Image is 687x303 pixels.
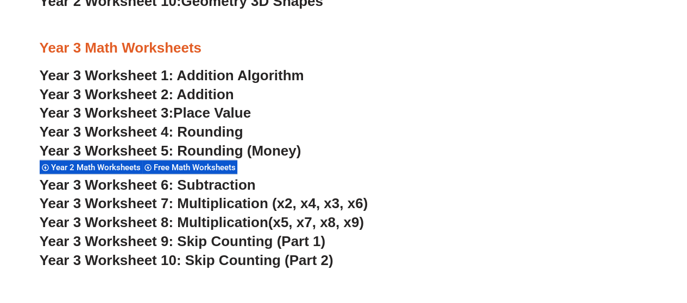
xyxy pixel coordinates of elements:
div: Year 2 Math Worksheets [40,160,142,175]
span: Free Math Worksheets [154,163,239,172]
a: Year 3 Worksheet 4: Rounding [40,124,243,140]
span: Year 2 Math Worksheets [51,163,144,172]
a: Year 3 Worksheet 6: Subtraction [40,177,256,193]
span: Year 3 Worksheet 8: Multiplication [40,214,268,230]
span: Place Value [173,105,251,121]
a: Year 3 Worksheet 2: Addition [40,86,234,102]
a: Year 3 Worksheet 5: Rounding (Money) [40,143,301,159]
a: Year 3 Worksheet 10: Skip Counting (Part 2) [40,252,333,268]
a: Year 3 Worksheet 3:Place Value [40,105,251,121]
h3: Year 3 Math Worksheets [40,39,648,57]
iframe: Chat Widget [506,180,687,303]
span: Year 3 Worksheet 3: [40,105,174,121]
a: Year 3 Worksheet 1: Addition Algorithm [40,67,304,83]
span: (x5, x7, x8, x9) [268,214,364,230]
a: Year 3 Worksheet 8: Multiplication(x5, x7, x8, x9) [40,214,364,230]
a: Year 3 Worksheet 9: Skip Counting (Part 1) [40,233,326,249]
div: Free Math Worksheets [142,160,237,175]
a: Year 3 Worksheet 7: Multiplication (x2, x4, x3, x6) [40,195,368,211]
